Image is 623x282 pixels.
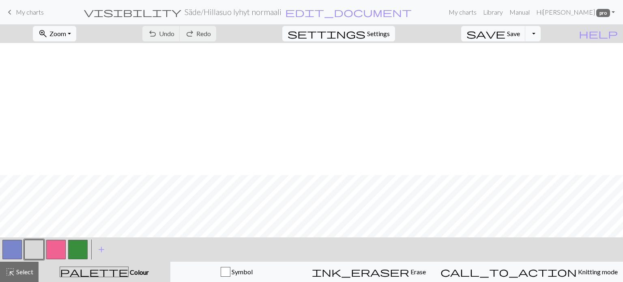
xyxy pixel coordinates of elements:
a: Manual [506,4,533,20]
button: Colour [39,262,170,282]
button: Erase [303,262,435,282]
span: My charts [16,8,44,16]
span: Zoom [49,30,66,37]
button: Symbol [170,262,303,282]
button: Save [461,26,526,41]
span: pro [596,9,610,17]
span: Colour [129,268,149,276]
span: settings [288,28,365,39]
span: palette [60,266,128,278]
button: Knitting mode [435,262,623,282]
span: highlight_alt [5,266,15,278]
span: keyboard_arrow_left [5,6,15,18]
a: Library [480,4,506,20]
a: My charts [5,5,44,19]
span: Select [15,268,33,276]
button: SettingsSettings [282,26,395,41]
span: Knitting mode [577,268,618,276]
span: help [579,28,618,39]
a: Hi[PERSON_NAME] pro [533,4,618,20]
span: Symbol [230,268,253,276]
span: Save [507,30,520,37]
span: visibility [84,6,181,18]
a: My charts [445,4,480,20]
span: call_to_action [440,266,577,278]
span: edit_document [285,6,412,18]
span: zoom_in [38,28,48,39]
span: save [466,28,505,39]
span: ink_eraser [312,266,409,278]
button: Zoom [33,26,76,41]
span: Settings [367,29,390,39]
span: Erase [409,268,426,276]
h2: Säde / Hillasuo lyhyt normaali [185,7,281,17]
span: add [97,244,106,255]
i: Settings [288,29,365,39]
